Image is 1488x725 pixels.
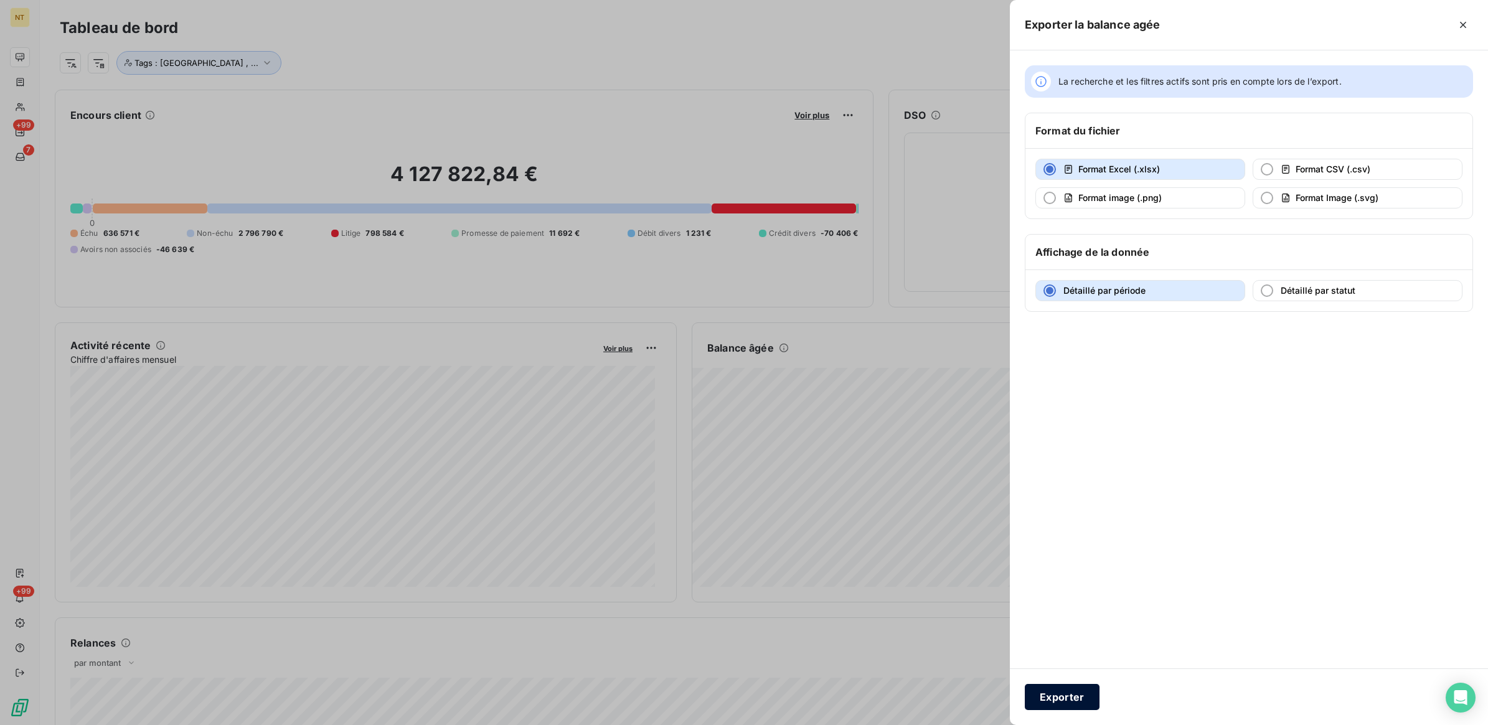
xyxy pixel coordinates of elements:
span: La recherche et les filtres actifs sont pris en compte lors de l’export. [1058,75,1342,88]
button: Exporter [1025,684,1100,710]
span: Format image (.png) [1078,192,1162,203]
button: Format Image (.svg) [1253,187,1462,208]
button: Format CSV (.csv) [1253,159,1462,180]
h5: Exporter la balance agée [1025,16,1161,34]
span: Format Excel (.xlsx) [1078,164,1160,174]
button: Format Excel (.xlsx) [1035,159,1245,180]
span: Format Image (.svg) [1296,192,1378,203]
div: Open Intercom Messenger [1446,683,1476,713]
button: Format image (.png) [1035,187,1245,208]
span: Détaillé par période [1063,285,1146,296]
span: Format CSV (.csv) [1296,164,1370,174]
h6: Affichage de la donnée [1035,245,1149,260]
h6: Format du fichier [1035,123,1121,138]
button: Détaillé par statut [1253,280,1462,301]
span: Détaillé par statut [1281,285,1355,296]
button: Détaillé par période [1035,280,1245,301]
